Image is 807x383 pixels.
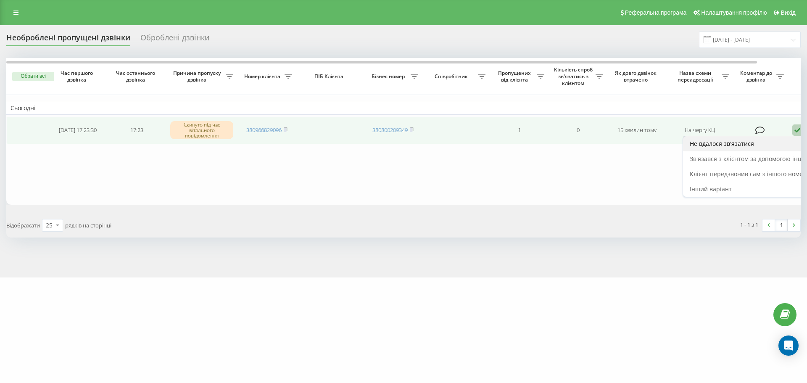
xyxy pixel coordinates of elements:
[740,220,758,229] div: 1 - 1 з 1
[781,9,796,16] span: Вихід
[427,73,478,80] span: Співробітник
[738,70,776,83] span: Коментар до дзвінка
[303,73,356,80] span: ПІБ Клієнта
[48,116,107,144] td: [DATE] 17:23:30
[170,70,226,83] span: Причина пропуску дзвінка
[690,140,754,148] span: Не вдалося зв'язатися
[666,116,733,144] td: На чергу КЦ
[614,70,659,83] span: Як довго дзвінок втрачено
[690,185,732,193] span: Інший варіант
[246,126,282,134] a: 380966829096
[6,222,40,229] span: Відображати
[490,116,549,144] td: 1
[549,116,607,144] td: 0
[625,9,687,16] span: Реферальна програма
[670,70,722,83] span: Назва схеми переадресації
[775,219,788,231] a: 1
[242,73,285,80] span: Номер клієнта
[701,9,767,16] span: Налаштування профілю
[114,70,159,83] span: Час останнього дзвінка
[107,116,166,144] td: 17:23
[170,121,233,140] div: Скинуто під час вітального повідомлення
[55,70,100,83] span: Час першого дзвінка
[494,70,537,83] span: Пропущених від клієнта
[65,222,111,229] span: рядків на сторінці
[607,116,666,144] td: 15 хвилин тому
[368,73,411,80] span: Бізнес номер
[12,72,54,81] button: Обрати всі
[553,66,596,86] span: Кількість спроб зв'язатись з клієнтом
[372,126,408,134] a: 380800209349
[778,335,799,356] div: Open Intercom Messenger
[140,33,209,46] div: Оброблені дзвінки
[6,33,130,46] div: Необроблені пропущені дзвінки
[46,221,53,230] div: 25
